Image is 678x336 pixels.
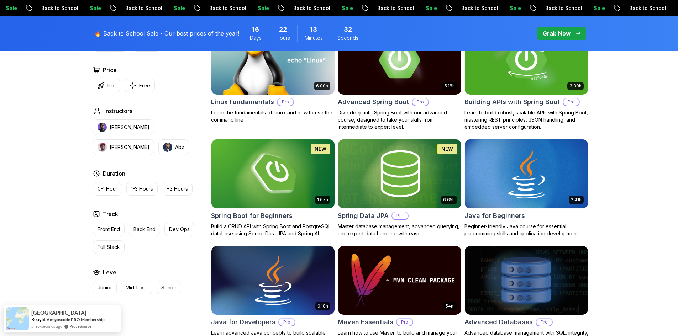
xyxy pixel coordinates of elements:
p: Pro [279,319,295,326]
p: Back to School [203,5,251,12]
button: 0-1 Hour [93,182,122,196]
p: Pro [397,319,412,326]
img: Advanced Databases card [465,246,588,315]
a: Spring Boot for Beginners card1.67hNEWSpring Boot for BeginnersBuild a CRUD API with Spring Boot ... [211,139,335,237]
a: Advanced Spring Boot card5.18hAdvanced Spring BootProDive deep into Spring Boot with our advanced... [338,25,462,130]
p: 1-3 Hours [131,185,153,192]
h2: Level [103,268,118,277]
p: 6.65h [443,197,455,203]
button: Free [125,79,155,92]
button: Junior [93,281,117,294]
button: instructor imgAbz [158,139,189,155]
a: Amigoscode PRO Membership [47,317,105,322]
a: Java for Beginners card2.41hJava for BeginnersBeginner-friendly Java course for essential program... [464,139,588,237]
p: Beginner-friendly Java course for essential programming skills and application development [464,223,588,237]
p: NEW [315,145,326,153]
h2: Spring Boot for Beginners [211,211,293,221]
span: Days [250,34,262,42]
span: Bought [31,316,46,322]
p: 2.41h [571,197,582,203]
p: Free [139,82,150,89]
p: Back to School [287,5,335,12]
p: 6.00h [316,83,328,89]
img: Spring Data JPA card [338,139,461,208]
p: Back to School [370,5,419,12]
p: 1.67h [317,197,328,203]
h2: Java for Beginners [464,211,525,221]
p: Sale [503,5,526,12]
p: Back to School [622,5,671,12]
p: Front End [98,226,120,233]
p: Sale [83,5,106,12]
p: 🔥 Back to School Sale - Our best prices of the year! [94,29,239,38]
button: Front End [93,223,125,236]
button: Back End [129,223,160,236]
h2: Java for Developers [211,317,275,327]
p: Learn the fundamentals of Linux and how to use the command line [211,109,335,123]
h2: Advanced Spring Boot [338,97,409,107]
p: Back to School [119,5,167,12]
p: Mid-level [126,284,148,291]
h2: Advanced Databases [464,317,533,327]
p: [PERSON_NAME] [110,144,149,151]
p: Junior [98,284,112,291]
button: +3 Hours [162,182,193,196]
p: Pro [107,82,116,89]
span: 22 Hours [279,25,287,34]
span: Hours [276,34,290,42]
p: Sale [587,5,610,12]
p: Sale [167,5,190,12]
button: 1-3 Hours [126,182,158,196]
span: Minutes [305,34,323,42]
p: [PERSON_NAME] [110,124,149,131]
h2: Linux Fundamentals [211,97,274,107]
p: Pro [536,319,552,326]
p: 9.18h [317,303,328,309]
span: 13 Minutes [310,25,317,34]
p: Abz [175,144,184,151]
img: instructor img [98,143,107,152]
img: provesource social proof notification image [6,307,29,330]
img: Linux Fundamentals card [211,26,335,95]
span: [GEOGRAPHIC_DATA] [31,310,86,316]
h2: Price [103,66,117,74]
span: Seconds [337,34,358,42]
p: Dev Ops [169,226,190,233]
p: Dive deep into Spring Boot with our advanced course, designed to take your skills from intermedia... [338,109,462,130]
img: Advanced Spring Boot card [338,26,461,95]
img: instructor img [98,123,107,132]
button: Mid-level [121,281,152,294]
span: 32 Seconds [344,25,352,34]
h2: Building APIs with Spring Boot [464,97,560,107]
p: Back to School [454,5,503,12]
p: Senior [161,284,177,291]
img: Spring Boot for Beginners card [211,139,335,208]
img: Java for Developers card [211,246,335,315]
p: Back to School [538,5,587,12]
p: Pro [412,98,428,106]
p: Back End [133,226,156,233]
button: Full Stack [93,240,125,254]
p: 0-1 Hour [98,185,117,192]
p: 54m [446,303,455,309]
a: Linux Fundamentals card6.00hLinux FundamentalsProLearn the fundamentals of Linux and how to use t... [211,25,335,123]
p: Sale [335,5,358,12]
p: Grab Now [543,29,571,38]
h2: Spring Data JPA [338,211,389,221]
p: 5.18h [445,83,455,89]
img: instructor img [163,143,172,152]
button: Pro [93,79,120,92]
h2: Track [103,210,118,218]
p: Sale [419,5,442,12]
h2: Instructors [104,107,132,115]
a: Spring Data JPA card6.65hNEWSpring Data JPAProMaster database management, advanced querying, and ... [338,139,462,237]
button: Dev Ops [164,223,194,236]
button: Senior [157,281,181,294]
a: ProveSource [69,323,91,329]
p: 3.30h [569,83,582,89]
img: Maven Essentials card [338,246,461,315]
p: NEW [441,145,453,153]
h2: Duration [103,169,125,178]
p: +3 Hours [167,185,188,192]
img: Java for Beginners card [465,139,588,208]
